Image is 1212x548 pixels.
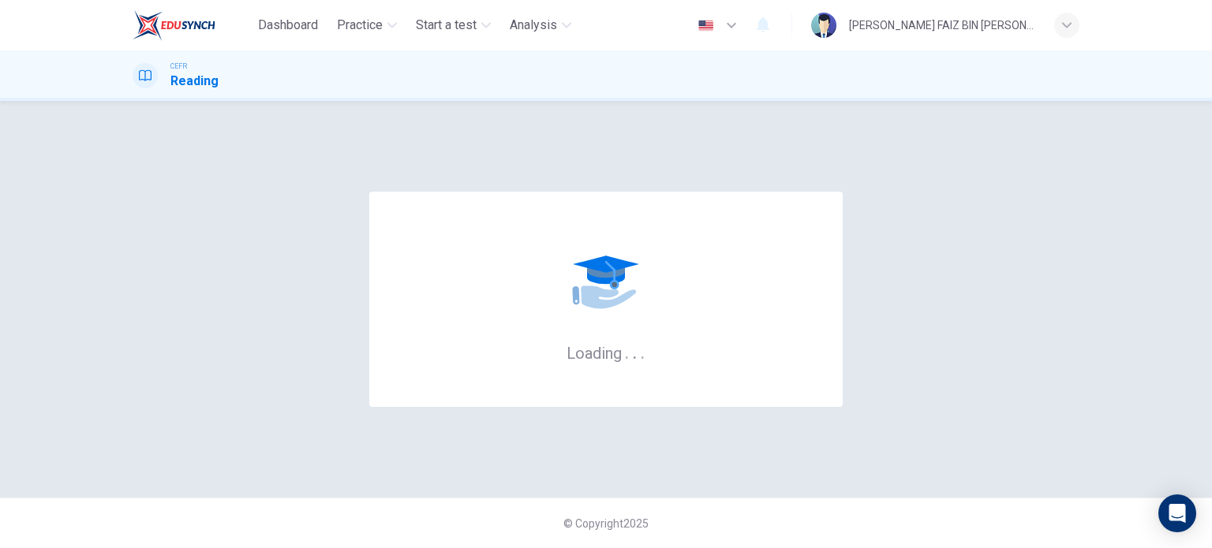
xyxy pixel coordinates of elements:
[510,16,557,35] span: Analysis
[170,61,187,72] span: CEFR
[632,338,638,364] h6: .
[563,517,649,530] span: © Copyright 2025
[416,16,477,35] span: Start a test
[1158,494,1196,532] div: Open Intercom Messenger
[503,11,578,39] button: Analysis
[331,11,403,39] button: Practice
[170,72,219,91] h1: Reading
[410,11,497,39] button: Start a test
[252,11,324,39] button: Dashboard
[624,338,630,364] h6: .
[567,342,645,363] h6: Loading
[133,9,215,41] img: EduSynch logo
[337,16,383,35] span: Practice
[640,338,645,364] h6: .
[811,13,836,38] img: Profile picture
[849,16,1035,35] div: [PERSON_NAME] FAIZ BIN [PERSON_NAME]
[133,9,252,41] a: EduSynch logo
[696,20,716,32] img: en
[258,16,318,35] span: Dashboard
